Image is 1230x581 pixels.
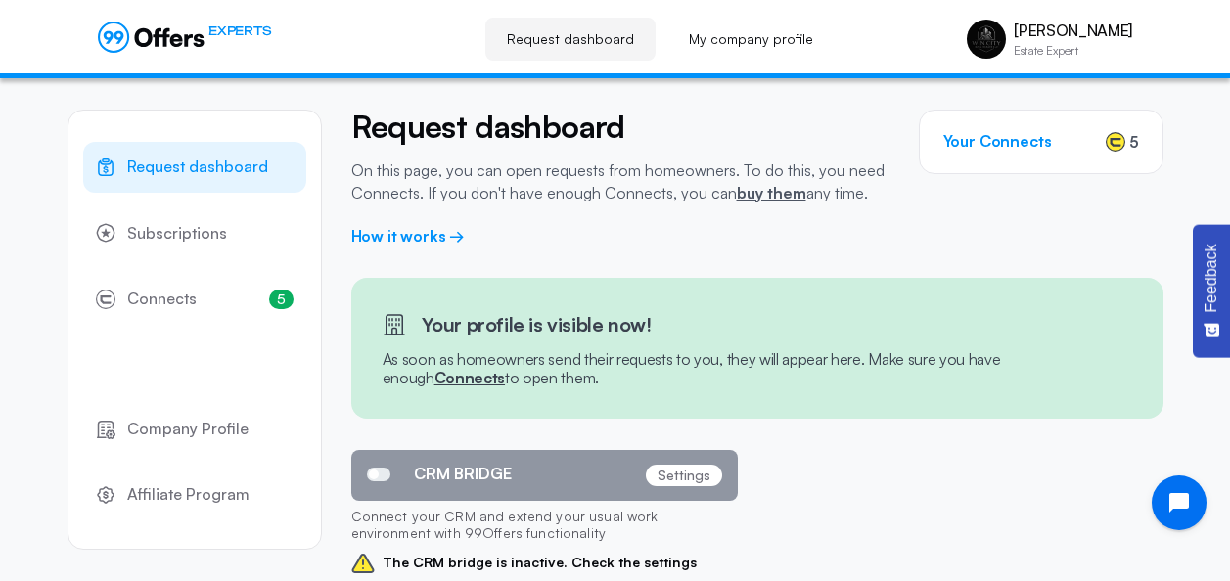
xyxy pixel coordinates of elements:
p: Connect your CRM and extend your usual work environment with 99Offers functionality [351,501,738,552]
img: Michael Rosario [967,20,1006,59]
a: Company Profile [83,404,306,455]
span: 5 [1129,130,1139,154]
a: Connects5 [83,274,306,325]
a: EXPERTS [98,22,271,53]
a: How it works → [351,226,466,246]
span: Connects [127,287,197,312]
span: CRM BRIDGE [414,465,512,483]
span: Feedback [1203,244,1220,312]
a: Request dashboard [83,142,306,193]
h2: Your profile is visible now! [406,309,652,340]
p: Estate Expert [1014,45,1132,57]
h2: Request dashboard [351,110,889,144]
a: buy them [737,183,806,202]
a: Request dashboard [485,18,656,61]
a: My company profile [667,18,835,61]
span: Request dashboard [127,155,268,180]
p: Settings [646,465,722,486]
span: 5 [269,290,294,309]
span: Affiliate Program [127,482,250,508]
span: Subscriptions [127,221,227,246]
span: The CRM bridge is inactive. Check the settings [351,552,738,575]
a: Connects [434,368,505,387]
span: Company Profile [127,417,249,442]
p: [PERSON_NAME] [1014,22,1132,40]
a: Affiliate Program [83,469,306,520]
span: EXPERTS [208,22,271,40]
a: Subscriptions [83,208,306,259]
h3: As soon as homeowners send their requests to you, they will appear here. Make sure you have enoug... [383,350,1132,387]
p: On this page, you can open requests from homeowners. To do this, you need Connects. If you don't ... [351,159,889,203]
button: Feedback - Show survey [1193,224,1230,357]
h3: Your Connects [943,132,1052,151]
